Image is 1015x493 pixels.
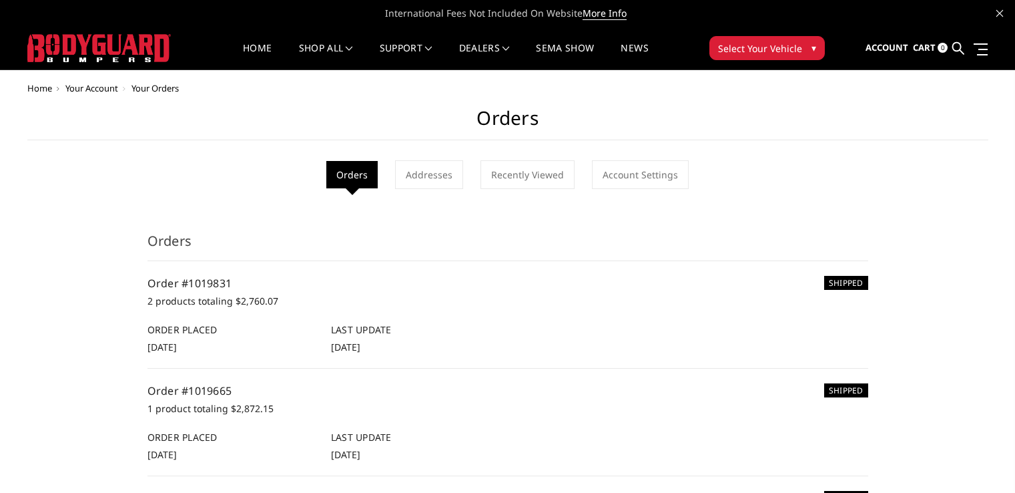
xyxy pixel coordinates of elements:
[147,231,868,261] h3: Orders
[27,82,52,94] a: Home
[536,43,594,69] a: SEMA Show
[824,383,868,397] h6: SHIPPED
[824,276,868,290] h6: SHIPPED
[299,43,353,69] a: shop all
[583,7,627,20] a: More Info
[27,107,988,140] h1: Orders
[147,323,317,337] h6: Order Placed
[718,41,802,55] span: Select Your Vehicle
[326,161,378,188] li: Orders
[811,41,816,55] span: ▾
[395,160,463,189] a: Addresses
[147,293,868,309] p: 2 products totaling $2,760.07
[147,276,232,291] a: Order #1019831
[65,82,118,94] a: Your Account
[147,383,232,398] a: Order #1019665
[27,34,171,62] img: BODYGUARD BUMPERS
[480,160,575,189] a: Recently Viewed
[243,43,272,69] a: Home
[380,43,432,69] a: Support
[592,160,689,189] a: Account Settings
[131,82,179,94] span: Your Orders
[331,430,500,444] h6: Last Update
[913,30,948,66] a: Cart 0
[913,41,936,53] span: Cart
[147,401,868,417] p: 1 product totaling $2,872.15
[331,448,360,461] span: [DATE]
[938,43,948,53] span: 0
[621,43,648,69] a: News
[147,341,177,353] span: [DATE]
[331,341,360,353] span: [DATE]
[331,323,500,337] h6: Last Update
[709,36,825,60] button: Select Your Vehicle
[866,41,908,53] span: Account
[866,30,908,66] a: Account
[459,43,510,69] a: Dealers
[147,448,177,461] span: [DATE]
[147,430,317,444] h6: Order Placed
